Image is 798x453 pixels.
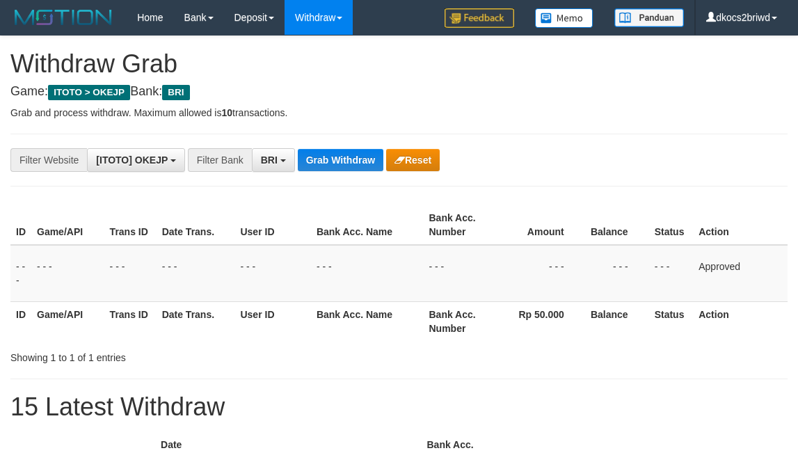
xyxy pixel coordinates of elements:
[649,301,694,341] th: Status
[31,301,104,341] th: Game/API
[234,205,310,245] th: User ID
[10,7,116,28] img: MOTION_logo.png
[585,205,649,245] th: Balance
[585,245,649,302] td: - - -
[423,205,500,245] th: Bank Acc. Number
[234,301,310,341] th: User ID
[535,8,593,28] img: Button%20Memo.svg
[252,148,295,172] button: BRI
[31,245,104,302] td: - - -
[693,205,788,245] th: Action
[693,301,788,341] th: Action
[10,205,31,245] th: ID
[614,8,684,27] img: panduan.png
[311,301,424,341] th: Bank Acc. Name
[500,301,585,341] th: Rp 50.000
[500,205,585,245] th: Amount
[445,8,514,28] img: Feedback.jpg
[87,148,185,172] button: [ITOTO] OKEJP
[104,301,157,341] th: Trans ID
[10,393,788,421] h1: 15 Latest Withdraw
[188,148,252,172] div: Filter Bank
[157,301,235,341] th: Date Trans.
[423,301,500,341] th: Bank Acc. Number
[386,149,440,171] button: Reset
[162,85,189,100] span: BRI
[693,245,788,302] td: Approved
[10,245,31,302] td: - - -
[234,245,310,302] td: - - -
[96,154,168,166] span: [ITOTO] OKEJP
[48,85,130,100] span: ITOTO > OKEJP
[10,50,788,78] h1: Withdraw Grab
[261,154,278,166] span: BRI
[311,245,424,302] td: - - -
[157,205,235,245] th: Date Trans.
[423,245,500,302] td: - - -
[585,301,649,341] th: Balance
[10,345,322,365] div: Showing 1 to 1 of 1 entries
[104,205,157,245] th: Trans ID
[10,85,788,99] h4: Game: Bank:
[10,301,31,341] th: ID
[649,245,694,302] td: - - -
[10,148,87,172] div: Filter Website
[31,205,104,245] th: Game/API
[10,106,788,120] p: Grab and process withdraw. Maximum allowed is transactions.
[104,245,157,302] td: - - -
[500,245,585,302] td: - - -
[311,205,424,245] th: Bank Acc. Name
[298,149,383,171] button: Grab Withdraw
[221,107,232,118] strong: 10
[157,245,235,302] td: - - -
[649,205,694,245] th: Status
